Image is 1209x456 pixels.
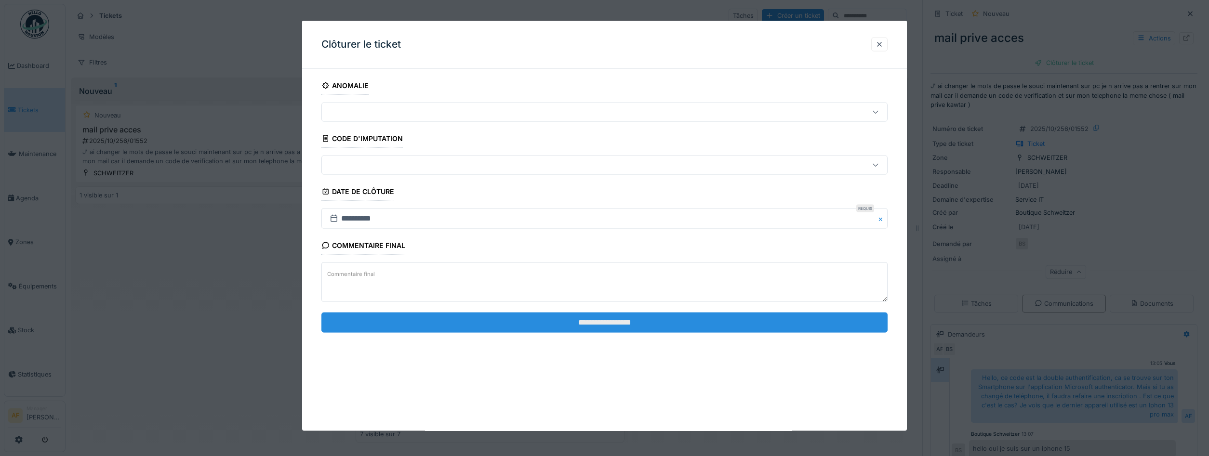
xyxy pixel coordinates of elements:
[877,208,888,229] button: Close
[325,268,377,280] label: Commentaire final
[321,131,403,148] div: Code d'imputation
[321,39,401,51] h3: Clôturer le ticket
[321,238,405,255] div: Commentaire final
[856,205,874,212] div: Requis
[321,184,394,201] div: Date de clôture
[321,78,369,95] div: Anomalie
